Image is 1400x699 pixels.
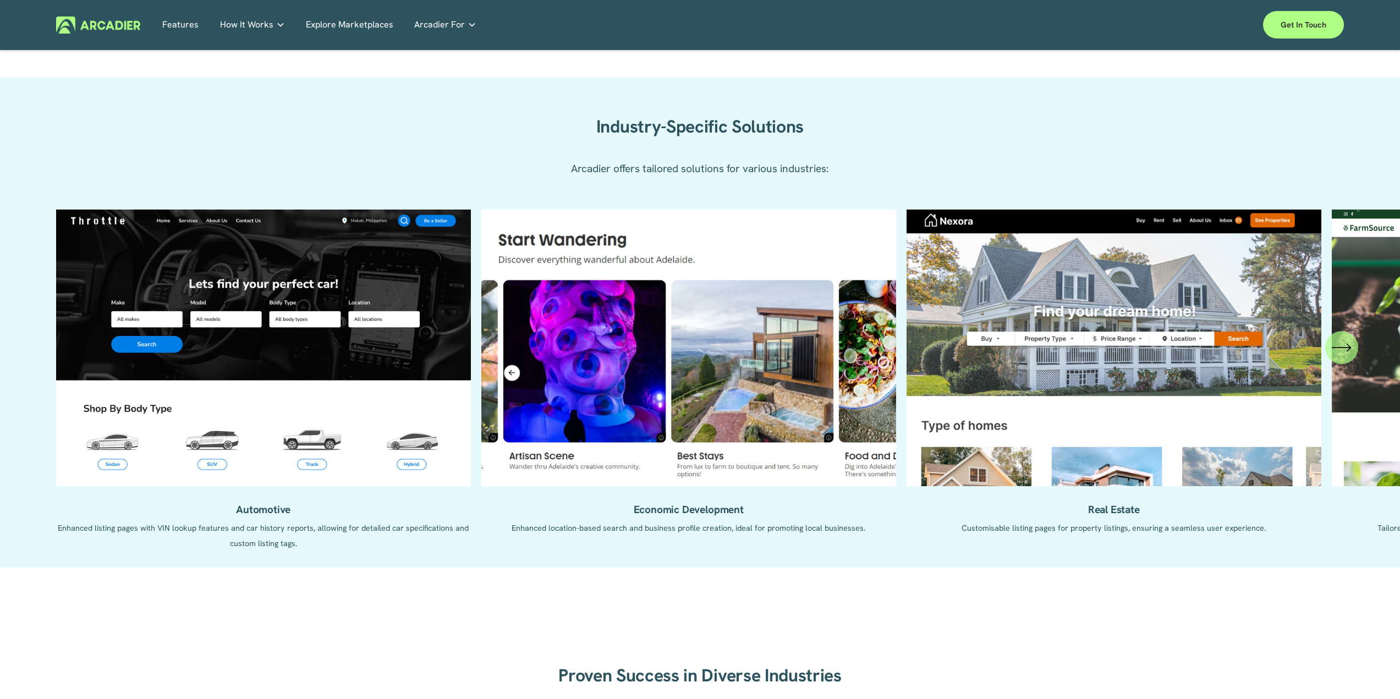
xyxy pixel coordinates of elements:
[1345,646,1400,699] iframe: Chat Widget
[220,17,273,32] span: How It Works
[162,16,199,34] a: Features
[1345,646,1400,699] div: Chat-Widget
[558,664,841,687] strong: Proven Success in Diverse Industries
[306,16,393,34] a: Explore Marketplaces
[1325,331,1358,364] button: Next
[414,17,465,32] span: Arcadier For
[571,162,829,175] span: Arcadier offers tailored solutions for various industries:
[220,16,285,34] a: folder dropdown
[414,16,476,34] a: folder dropdown
[56,16,140,34] img: Arcadier
[546,116,854,138] h2: Industry-Specific Solutions
[1263,11,1344,38] a: Get in touch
